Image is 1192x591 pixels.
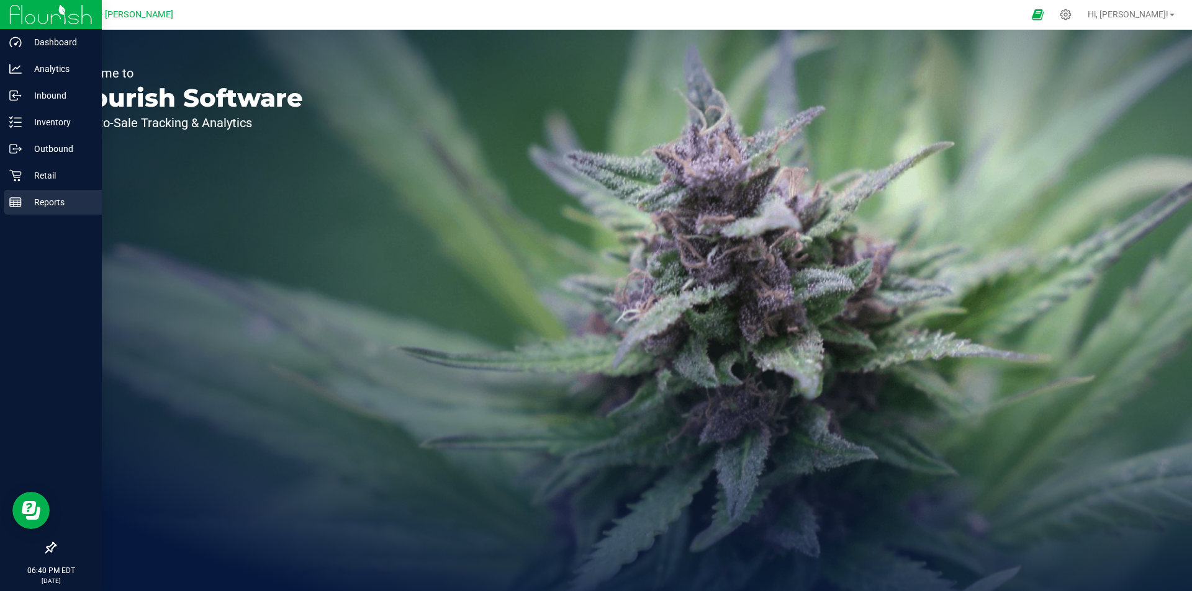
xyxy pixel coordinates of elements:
[9,116,22,128] inline-svg: Inventory
[9,63,22,75] inline-svg: Analytics
[9,169,22,182] inline-svg: Retail
[22,115,96,130] p: Inventory
[12,492,50,529] iframe: Resource center
[67,67,303,79] p: Welcome to
[22,35,96,50] p: Dashboard
[22,141,96,156] p: Outbound
[22,168,96,183] p: Retail
[67,117,303,129] p: Seed-to-Sale Tracking & Analytics
[22,88,96,103] p: Inbound
[9,36,22,48] inline-svg: Dashboard
[1088,9,1168,19] span: Hi, [PERSON_NAME]!
[6,576,96,585] p: [DATE]
[9,196,22,208] inline-svg: Reports
[81,9,173,20] span: GA4 - [PERSON_NAME]
[22,61,96,76] p: Analytics
[9,143,22,155] inline-svg: Outbound
[67,86,303,110] p: Flourish Software
[1024,2,1052,27] span: Open Ecommerce Menu
[1058,9,1073,20] div: Manage settings
[9,89,22,102] inline-svg: Inbound
[22,195,96,210] p: Reports
[6,565,96,576] p: 06:40 PM EDT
